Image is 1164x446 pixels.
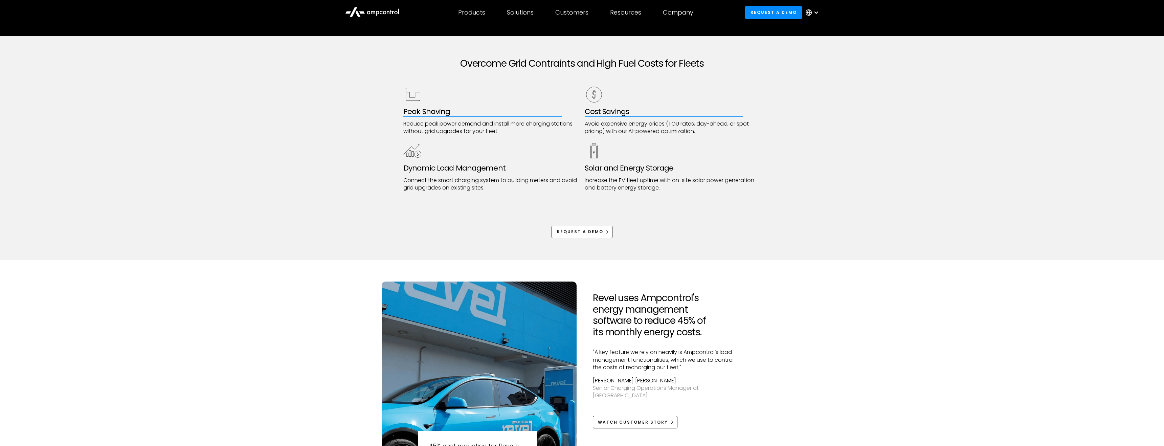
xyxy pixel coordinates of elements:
[403,107,580,116] div: Peak Shaving
[593,416,677,428] a: Watch Customer Story
[403,120,580,135] p: Reduce peak power demand and install more charging stations without grid upgrades for your fleet.
[555,9,588,16] div: Customers
[585,164,761,173] div: Solar and Energy Storage
[507,9,534,16] div: Solutions
[610,9,641,16] div: Resources
[663,9,693,16] div: Company
[458,9,485,16] div: Products
[403,58,761,69] h2: Overcome Grid Contraints and High Fuel Costs for Fleets
[552,226,612,238] a: Request a demo
[585,107,761,116] div: Cost Savings
[585,177,761,192] p: Increase the EV fleet uptime with on-site solar power generation and battery energy storage.
[593,349,738,371] p: "A key feature we rely on heavily is Ampcontrol’s load management functionalities, which we use t...
[593,377,738,384] div: [PERSON_NAME] [PERSON_NAME]
[598,419,668,425] div: Watch Customer Story
[557,229,603,235] div: Request a demo
[593,384,738,400] div: Senior Charging Operations Manager at [GEOGRAPHIC_DATA]
[593,292,738,338] h2: Revel uses Ampcontrol's energy management software to reduce 45% of its monthly energy costs.
[585,120,761,135] p: Avoid expensive energy prices (TOU rates, day-ahead, or spot pricing) with our AI-powered optimiz...
[403,177,580,192] p: Connect the smart charging system to building meters and avoid grid upgrades on existing sites.
[403,164,580,173] div: Dynamic Load Management
[745,6,802,19] a: Request a demo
